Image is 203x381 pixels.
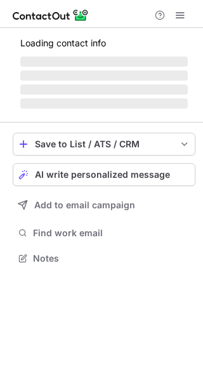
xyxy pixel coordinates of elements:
span: ‌ [20,57,188,67]
span: AI write personalized message [35,170,170,180]
span: ‌ [20,70,188,81]
span: Add to email campaign [34,200,135,210]
button: Find work email [13,224,195,242]
button: save-profile-one-click [13,133,195,156]
span: ‌ [20,84,188,95]
p: Loading contact info [20,38,188,48]
div: Save to List / ATS / CRM [35,139,173,149]
button: Add to email campaign [13,194,195,217]
img: ContactOut v5.3.10 [13,8,89,23]
button: AI write personalized message [13,163,195,186]
button: Notes [13,250,195,267]
span: ‌ [20,98,188,109]
span: Find work email [33,227,190,239]
span: Notes [33,253,190,264]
